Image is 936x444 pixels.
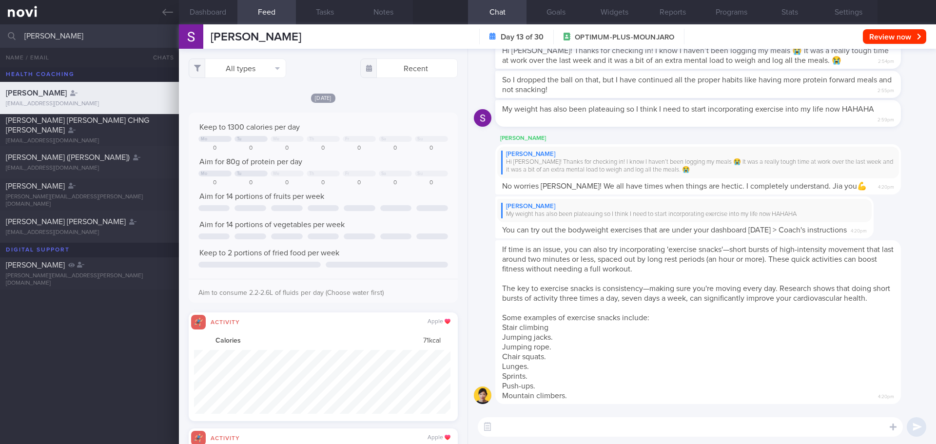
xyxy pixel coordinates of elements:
[381,136,387,142] div: Sa
[502,76,892,94] span: So I dropped the ball on that, but I have continued all the proper habits like having more protei...
[878,56,894,65] span: 2:54pm
[206,317,245,326] div: Activity
[273,171,280,176] div: We
[201,136,208,142] div: Mo
[6,116,149,134] span: [PERSON_NAME] [PERSON_NAME] CHNG [PERSON_NAME]
[6,182,65,190] span: [PERSON_NAME]
[428,434,450,442] div: Apple
[428,318,450,326] div: Apple
[201,171,208,176] div: Mo
[198,179,232,187] div: 0
[6,229,173,236] div: [EMAIL_ADDRESS][DOMAIN_NAME]
[415,145,448,152] div: 0
[271,179,304,187] div: 0
[501,211,868,218] div: My weight has also been plateauing so I think I need to start incorporating exercise into my life...
[877,114,894,123] span: 2:59pm
[501,158,895,174] div: Hi [PERSON_NAME]! Thanks for checking in! I know I haven’t been logging my meals 😭 It was a reall...
[6,261,65,269] span: [PERSON_NAME]
[198,145,232,152] div: 0
[237,136,242,142] div: Tu
[575,33,674,42] span: OPTIMUM-PLUS-MOUNJARO
[878,391,894,400] span: 4:20pm
[345,136,350,142] div: Fr
[502,246,894,273] span: If time is an issue, you can also try incorporating 'exercise snacks'—short bursts of high-intens...
[878,181,894,191] span: 4:20pm
[495,133,930,144] div: [PERSON_NAME]
[307,179,340,187] div: 0
[6,154,130,161] span: [PERSON_NAME] ([PERSON_NAME])
[863,29,926,44] button: Review now
[502,343,551,351] span: Jumping rope.
[502,363,529,370] span: Lunges.
[379,179,412,187] div: 0
[502,182,867,190] span: No worries [PERSON_NAME]! We all have times when things are hectic. I completely understand. Jia ...
[417,171,423,176] div: Su
[502,392,567,400] span: Mountain climbers.
[237,171,242,176] div: Tu
[851,225,867,234] span: 4:20pm
[198,290,384,296] span: Aim to consume 2.2-2.6L of fluids per day (Choose water first)
[234,179,268,187] div: 0
[311,94,335,103] span: [DATE]
[502,226,847,234] span: You can try out the bodyweight exercises that are under your dashboard [DATE] > Coach's instructions
[199,158,302,166] span: Aim for 80g of protein per day
[345,171,350,176] div: Fr
[502,324,548,331] span: Stair climbing
[215,337,241,346] strong: Calories
[271,145,304,152] div: 0
[502,333,553,341] span: Jumping jacks.
[502,105,874,113] span: My weight has also been plateauing so I think I need to start incorporating exercise into my life...
[211,31,301,43] span: [PERSON_NAME]
[381,171,387,176] div: Sa
[140,48,179,67] button: Chats
[6,165,173,172] div: [EMAIL_ADDRESS][DOMAIN_NAME]
[423,337,441,346] span: 71 kcal
[501,32,544,42] strong: Day 13 of 30
[6,218,126,226] span: [PERSON_NAME] [PERSON_NAME]
[199,249,339,257] span: Keep to 2 portions of fried food per week
[502,314,649,322] span: Some examples of exercise snacks include:
[273,136,280,142] div: We
[199,123,300,131] span: Keep to 1300 calories per day
[206,433,245,442] div: Activity
[309,171,314,176] div: Th
[502,285,890,302] span: The key to exercise snacks is consistency—making sure you're moving every day. Research shows tha...
[502,382,535,390] span: Push-ups.
[189,58,286,78] button: All types
[415,179,448,187] div: 0
[501,203,868,211] div: [PERSON_NAME]
[502,353,546,361] span: Chair squats.
[307,145,340,152] div: 0
[6,137,173,145] div: [EMAIL_ADDRESS][DOMAIN_NAME]
[309,136,314,142] div: Th
[417,136,423,142] div: Su
[6,89,67,97] span: [PERSON_NAME]
[343,179,376,187] div: 0
[6,100,173,108] div: [EMAIL_ADDRESS][DOMAIN_NAME]
[199,221,345,229] span: Aim for 14 portions of vegetables per week
[199,193,324,200] span: Aim for 14 portions of fruits per week
[6,272,173,287] div: [PERSON_NAME][EMAIL_ADDRESS][PERSON_NAME][DOMAIN_NAME]
[501,151,895,158] div: [PERSON_NAME]
[502,372,527,380] span: Sprints.
[877,85,894,94] span: 2:55pm
[343,145,376,152] div: 0
[234,145,268,152] div: 0
[6,193,173,208] div: [PERSON_NAME][EMAIL_ADDRESS][PERSON_NAME][DOMAIN_NAME]
[379,145,412,152] div: 0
